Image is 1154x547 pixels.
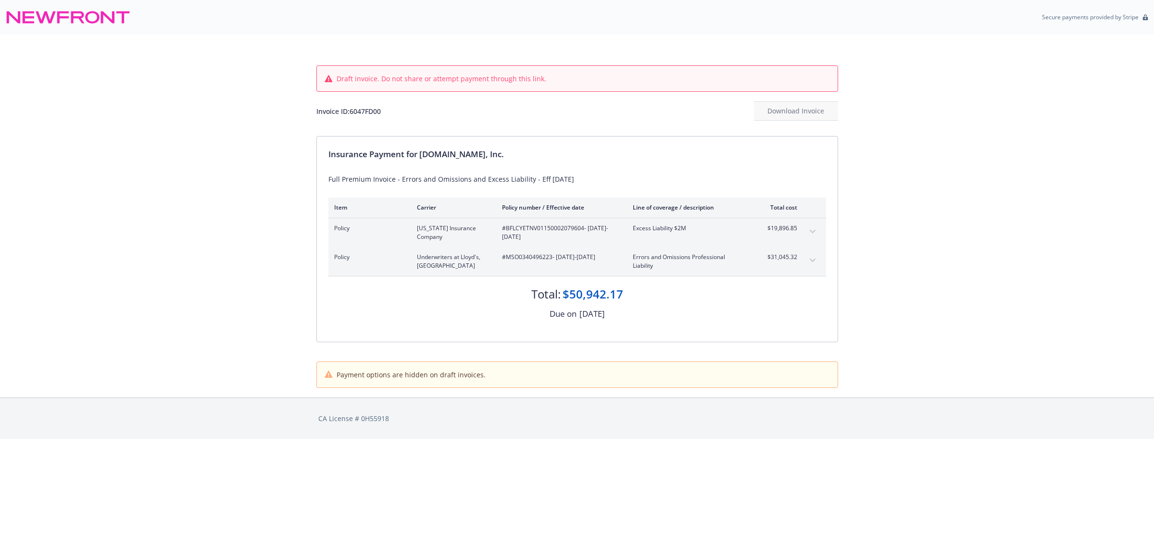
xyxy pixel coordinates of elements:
span: Excess Liability $2M [633,224,746,233]
div: Line of coverage / description [633,203,746,211]
button: Download Invoice [754,101,838,121]
div: CA License # 0H55918 [318,413,836,423]
div: Invoice ID: 6047FD00 [316,106,381,116]
span: $31,045.32 [761,253,797,261]
span: Errors and Omissions Professional Liability [633,253,746,270]
span: [US_STATE] Insurance Company [417,224,487,241]
div: Carrier [417,203,487,211]
span: Payment options are hidden on draft invoices. [337,370,486,380]
div: Download Invoice [754,102,838,120]
button: expand content [805,224,820,239]
div: PolicyUnderwriters at Lloyd's, [GEOGRAPHIC_DATA]#MSO0340496223- [DATE]-[DATE]Errors and Omissions... [328,247,826,276]
span: Draft invoice. Do not share or attempt payment through this link. [337,74,546,84]
span: #BFLCYETNV01150002079604 - [DATE]-[DATE] [502,224,617,241]
span: $19,896.85 [761,224,797,233]
span: Policy [334,253,401,261]
span: Underwriters at Lloyd's, [GEOGRAPHIC_DATA] [417,253,487,270]
div: Policy number / Effective date [502,203,617,211]
div: Total: [531,286,561,302]
div: Item [334,203,401,211]
div: Total cost [761,203,797,211]
div: Policy[US_STATE] Insurance Company#BFLCYETNV01150002079604- [DATE]-[DATE]Excess Liability $2M$19,... [328,218,826,247]
span: Policy [334,224,401,233]
div: Due on [550,308,577,320]
div: [DATE] [579,308,605,320]
button: expand content [805,253,820,268]
div: Insurance Payment for [DOMAIN_NAME], Inc. [328,148,826,161]
p: Secure payments provided by Stripe [1042,13,1139,21]
div: Full Premium Invoice - Errors and Omissions and Excess Liability - Eff [DATE] [328,174,826,184]
span: #MSO0340496223 - [DATE]-[DATE] [502,253,617,261]
div: $50,942.17 [563,286,623,302]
